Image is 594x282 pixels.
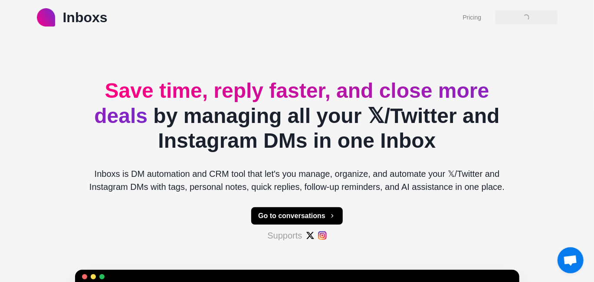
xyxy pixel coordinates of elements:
img: logo [37,8,55,27]
img: # [306,231,315,240]
p: Inboxs [63,7,108,28]
span: Save time, reply faster, and close more deals [94,79,489,127]
a: Open chat [558,247,584,273]
p: Supports [267,229,302,242]
button: Go to conversations [251,207,343,225]
h2: by managing all your 𝕏/Twitter and Instagram DMs in one Inbox [82,78,512,153]
a: Pricing [463,13,481,22]
p: Inboxs is DM automation and CRM tool that let's you manage, organize, and automate your 𝕏/Twitter... [82,167,512,193]
a: logoInboxs [37,7,108,28]
img: # [318,231,327,240]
